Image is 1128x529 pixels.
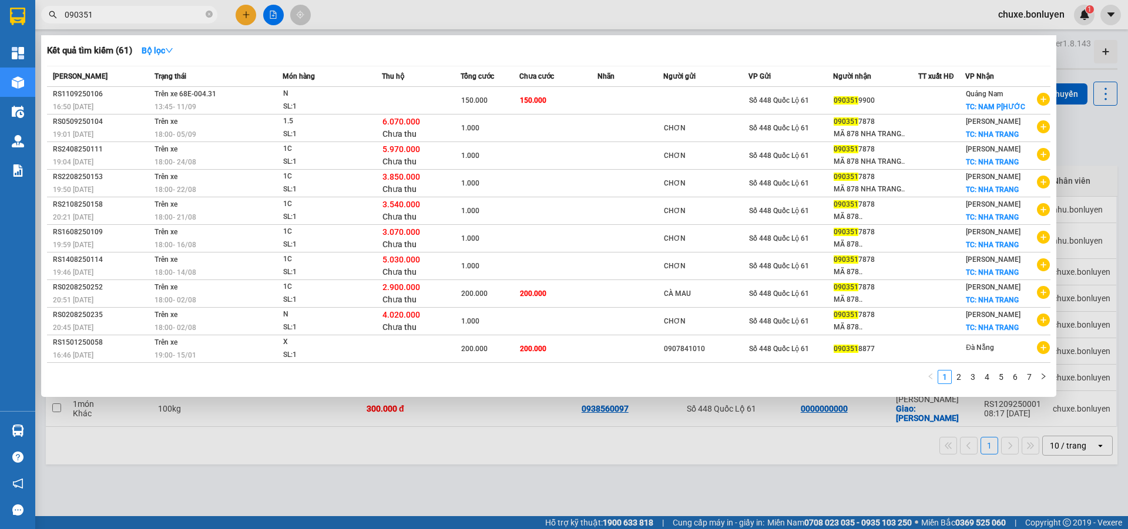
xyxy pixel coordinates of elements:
[966,90,1003,98] span: Quảng Nam
[461,179,479,187] span: 1.000
[53,130,93,139] span: 19:01 [DATE]
[966,311,1020,319] span: [PERSON_NAME]
[965,72,994,80] span: VP Nhận
[382,212,417,221] span: Chưa thu
[382,227,420,237] span: 3.070.000
[283,266,371,279] div: SL: 1
[1037,203,1050,216] span: plus-circle
[382,172,420,181] span: 3.850.000
[53,268,93,277] span: 19:46 [DATE]
[834,143,918,156] div: 7878
[966,370,979,383] a: 3
[834,321,918,333] div: MÃ 878..
[749,345,809,353] span: Số 448 Quốc Lộ 61
[966,103,1025,111] span: TC: NAM P[HƯỚC
[519,72,554,80] span: Chưa cước
[749,124,809,132] span: Số 448 Quốc Lộ 61
[283,128,371,141] div: SL: 1
[47,45,132,57] h3: Kết quả tìm kiếm ( 61 )
[382,144,420,154] span: 5.970.000
[834,294,918,306] div: MÃ 878..
[12,106,24,118] img: warehouse-icon
[155,72,186,80] span: Trạng thái
[461,72,494,80] span: Tổng cước
[142,46,173,55] strong: Bộ lọc
[966,283,1020,291] span: [PERSON_NAME]
[382,255,420,264] span: 5.030.000
[461,207,479,215] span: 1.000
[664,343,748,355] div: 0907841010
[749,289,809,298] span: Số 448 Quốc Lộ 61
[53,324,93,332] span: 20:45 [DATE]
[382,295,417,304] span: Chưa thu
[53,171,151,183] div: RS2208250153
[155,311,177,319] span: Trên xe
[461,151,479,160] span: 1.000
[53,158,93,166] span: 19:04 [DATE]
[49,11,57,19] span: search
[155,241,196,249] span: 18:00 - 16/08
[155,130,196,139] span: 18:00 - 05/09
[834,171,918,183] div: 7878
[53,213,93,221] span: 20:21 [DATE]
[283,156,371,169] div: SL: 1
[12,135,24,147] img: warehouse-icon
[995,370,1008,383] a: 5
[53,143,151,156] div: RS2408250111
[834,345,858,353] span: 090351
[155,145,177,153] span: Trên xe
[53,198,151,211] div: RS2108250158
[834,183,918,196] div: MÃ 878 NHA TRANG..
[966,255,1020,264] span: [PERSON_NAME]
[834,228,858,236] span: 090351
[918,72,954,80] span: TT xuất HĐ
[927,373,934,380] span: left
[1036,370,1050,384] li: Next Page
[664,288,748,300] div: CÀ MAU
[966,324,1019,332] span: TC: NHA TRANG
[461,96,488,105] span: 150.000
[1037,93,1050,106] span: plus-circle
[53,88,151,100] div: RS1109250106
[382,184,417,194] span: Chưa thu
[520,96,546,105] span: 150.000
[834,211,918,223] div: MÃ 878..
[283,238,371,251] div: SL: 1
[1023,370,1036,383] a: 7
[283,211,371,224] div: SL: 1
[966,343,994,352] span: Đà Nẵng
[834,238,918,251] div: MÃ 878..
[155,200,177,208] span: Trên xe
[966,296,1019,304] span: TC: NHA TRANG
[382,310,420,319] span: 4.020.000
[12,47,24,59] img: dashboard-icon
[155,173,177,181] span: Trên xe
[1040,373,1047,380] span: right
[1037,148,1050,161] span: plus-circle
[981,370,993,383] a: 4
[53,241,93,249] span: 19:59 [DATE]
[283,308,371,321] div: N
[749,207,809,215] span: Số 448 Quốc Lộ 61
[1036,370,1050,384] button: right
[520,289,546,298] span: 200.000
[382,157,417,166] span: Chưa thu
[834,95,918,107] div: 9900
[155,186,196,194] span: 18:00 - 22/08
[461,289,488,298] span: 200.000
[834,226,918,238] div: 7878
[283,336,371,349] div: X
[966,228,1020,236] span: [PERSON_NAME]
[283,170,371,183] div: 1C
[155,351,196,359] span: 19:00 - 15/01
[155,296,196,304] span: 18:00 - 02/08
[283,87,371,100] div: N
[748,72,771,80] span: VP Gửi
[966,241,1019,249] span: TC: NHA TRANG
[966,173,1020,181] span: [PERSON_NAME]
[155,338,177,346] span: Trên xe
[53,72,108,80] span: [PERSON_NAME]
[749,96,809,105] span: Số 448 Quốc Lộ 61
[938,370,951,383] a: 1
[966,158,1019,166] span: TC: NHA TRANG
